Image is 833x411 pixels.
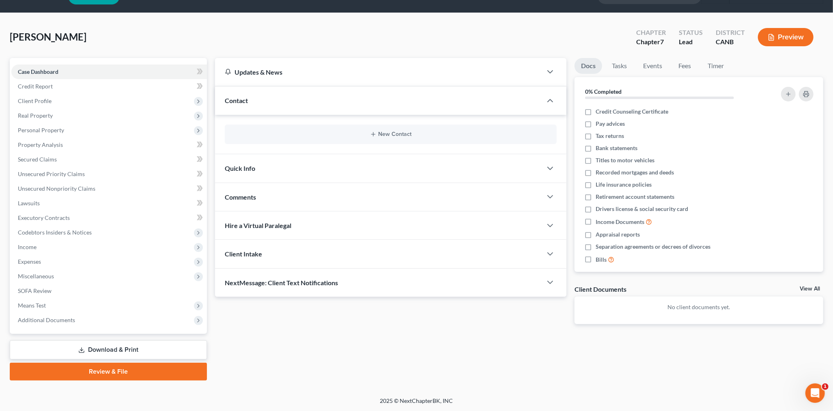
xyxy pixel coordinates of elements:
div: Updates & News [225,68,532,76]
span: SOFA Review [18,287,52,294]
span: Miscellaneous [18,273,54,280]
span: NextMessage: Client Text Notifications [225,279,338,286]
span: Pay advices [596,120,625,128]
span: 1 [822,383,829,390]
span: Client Intake [225,250,262,258]
span: Life insurance policies [596,181,652,189]
span: Quick Info [225,164,255,172]
span: Case Dashboard [18,68,58,75]
span: Secured Claims [18,156,57,163]
a: SOFA Review [11,284,207,298]
a: Case Dashboard [11,65,207,79]
div: CANB [716,37,745,47]
a: Executory Contracts [11,211,207,225]
div: Chapter [636,37,666,47]
a: Unsecured Priority Claims [11,167,207,181]
a: Events [637,58,669,74]
span: Personal Property [18,127,64,133]
span: Credit Counseling Certificate [596,108,668,116]
a: Property Analysis [11,138,207,152]
iframe: Intercom live chat [805,383,825,403]
span: Appraisal reports [596,230,640,239]
a: Lawsuits [11,196,207,211]
span: Income Documents [596,218,644,226]
div: Status [679,28,703,37]
span: [PERSON_NAME] [10,31,86,43]
div: Client Documents [575,285,626,293]
strong: 0% Completed [585,88,622,95]
span: Credit Report [18,83,53,90]
span: Drivers license & social security card [596,205,688,213]
span: Means Test [18,302,46,309]
a: Unsecured Nonpriority Claims [11,181,207,196]
span: Property Analysis [18,141,63,148]
div: Chapter [636,28,666,37]
a: Download & Print [10,340,207,359]
span: Unsecured Nonpriority Claims [18,185,95,192]
span: Separation agreements or decrees of divorces [596,243,710,251]
span: Bank statements [596,144,637,152]
span: Bills [596,256,607,264]
span: Unsecured Priority Claims [18,170,85,177]
span: Retirement account statements [596,193,674,201]
button: New Contact [231,131,550,138]
a: Timer [701,58,730,74]
a: Docs [575,58,602,74]
div: District [716,28,745,37]
span: Titles to motor vehicles [596,156,654,164]
span: Income [18,243,37,250]
a: Credit Report [11,79,207,94]
span: Recorded mortgages and deeds [596,168,674,176]
div: Lead [679,37,703,47]
span: Executory Contracts [18,214,70,221]
a: Review & File [10,363,207,381]
a: Secured Claims [11,152,207,167]
span: Tax returns [596,132,624,140]
span: Contact [225,97,248,104]
a: View All [800,286,820,292]
span: Codebtors Insiders & Notices [18,229,92,236]
span: Client Profile [18,97,52,104]
span: Comments [225,193,256,201]
button: Preview [758,28,814,46]
span: Additional Documents [18,316,75,323]
span: Real Property [18,112,53,119]
span: Expenses [18,258,41,265]
a: Fees [672,58,698,74]
span: Hire a Virtual Paralegal [225,222,291,229]
p: No client documents yet. [581,303,817,311]
span: 7 [660,38,664,45]
span: Lawsuits [18,200,40,207]
a: Tasks [605,58,633,74]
